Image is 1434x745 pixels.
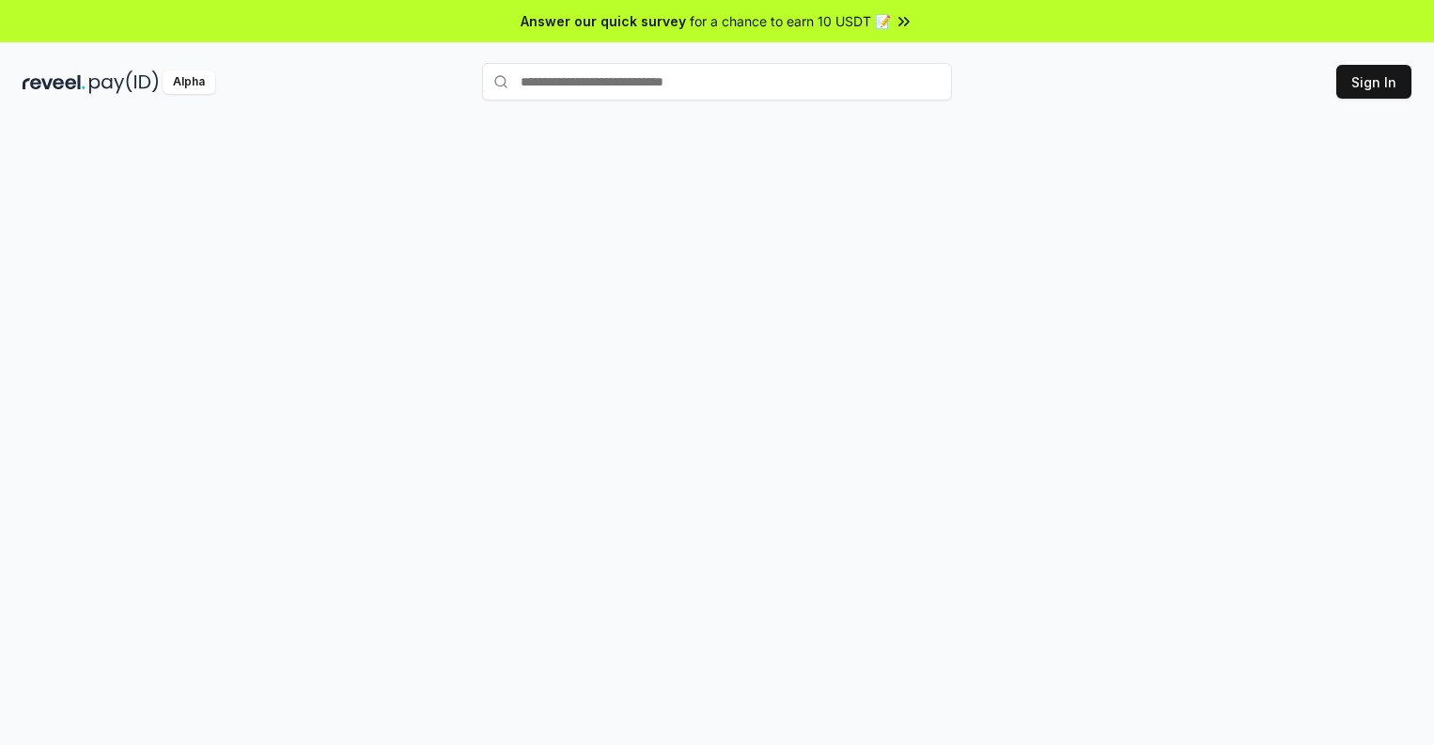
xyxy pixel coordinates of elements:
[1336,65,1411,99] button: Sign In
[521,11,686,31] span: Answer our quick survey
[89,70,159,94] img: pay_id
[163,70,215,94] div: Alpha
[23,70,86,94] img: reveel_dark
[690,11,891,31] span: for a chance to earn 10 USDT 📝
